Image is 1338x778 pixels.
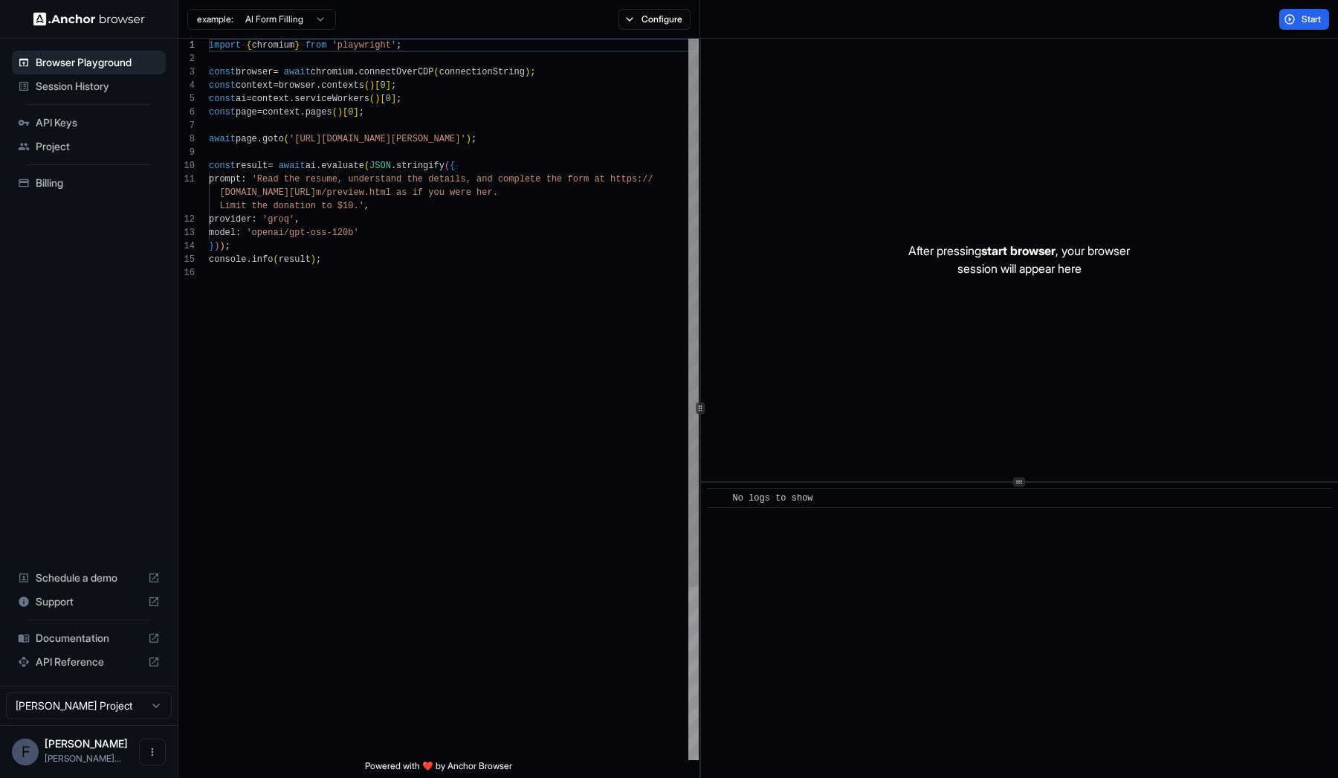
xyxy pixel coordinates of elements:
span: console [209,254,246,265]
span: Project [36,139,160,154]
div: Schedule a demo [12,566,166,590]
span: = [268,161,273,171]
span: result [279,254,311,265]
span: 'openai/gpt-oss-120b' [246,228,358,238]
span: page [236,134,257,144]
span: 0 [380,80,385,91]
span: await [279,161,306,171]
div: 5 [178,92,195,106]
span: fabio.filho@tessai.io [45,753,121,764]
span: '[URL][DOMAIN_NAME][PERSON_NAME]' [289,134,466,144]
span: contexts [321,80,364,91]
span: [ [375,80,380,91]
span: JSON [369,161,391,171]
span: connectOverCDP [359,67,434,77]
span: const [209,107,236,118]
span: . [289,94,294,104]
span: = [246,94,251,104]
span: API Keys [36,115,160,130]
span: No logs to show [733,493,813,504]
span: API Reference [36,655,142,669]
span: ; [316,254,321,265]
span: m/preview.html as if you were her. [316,187,498,198]
span: const [209,161,236,171]
div: 6 [178,106,195,119]
div: 13 [178,226,195,239]
span: 'Read the resume, understand the details, and comp [252,174,520,184]
span: = [257,107,262,118]
span: chromium [311,67,354,77]
span: = [273,67,278,77]
span: ; [391,80,396,91]
span: ai [306,161,316,171]
span: . [257,134,262,144]
div: 15 [178,253,195,266]
span: , [364,201,369,211]
img: Anchor Logo [33,12,145,26]
span: . [316,161,321,171]
span: browser [236,67,273,77]
div: 4 [178,79,195,92]
span: result [236,161,268,171]
span: page [236,107,257,118]
span: context [236,80,273,91]
span: await [284,67,311,77]
span: ) [311,254,316,265]
div: 9 [178,146,195,159]
span: ( [273,254,278,265]
span: , [294,214,300,225]
span: [DOMAIN_NAME][URL] [219,187,316,198]
span: ) [214,241,219,251]
span: evaluate [321,161,364,171]
span: await [209,134,236,144]
span: . [353,67,358,77]
span: ( [445,161,450,171]
span: } [294,40,300,51]
span: ; [396,94,401,104]
span: : [252,214,257,225]
span: ) [337,107,343,118]
span: } [209,241,214,251]
div: 1 [178,39,195,52]
div: API Reference [12,650,166,674]
div: F [12,739,39,765]
span: lete the form at https:// [520,174,653,184]
span: ) [369,80,375,91]
div: Browser Playground [12,51,166,74]
span: context [252,94,289,104]
span: prompt [209,174,241,184]
span: chromium [252,40,295,51]
span: const [209,67,236,77]
span: { [246,40,251,51]
span: ai [236,94,246,104]
span: . [300,107,305,118]
span: example: [197,13,233,25]
span: . [391,161,396,171]
span: ( [284,134,289,144]
span: const [209,80,236,91]
button: Open menu [139,739,166,765]
span: Powered with ❤️ by Anchor Browser [365,760,512,778]
span: Session History [36,79,160,94]
span: Schedule a demo [36,570,142,585]
span: ​ [714,491,722,506]
span: ; [359,107,364,118]
span: ( [364,161,369,171]
div: Session History [12,74,166,98]
span: const [209,94,236,104]
span: ; [225,241,230,251]
span: 'playwright' [332,40,396,51]
span: ) [525,67,530,77]
div: 12 [178,213,195,226]
span: : [241,174,246,184]
span: Billing [36,176,160,190]
span: start browser [981,243,1056,258]
span: = [273,80,278,91]
span: from [306,40,327,51]
span: ( [364,80,369,91]
span: : [236,228,241,238]
span: . [246,254,251,265]
span: Limit the donation to $10.' [219,201,363,211]
span: 0 [348,107,353,118]
span: goto [262,134,284,144]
